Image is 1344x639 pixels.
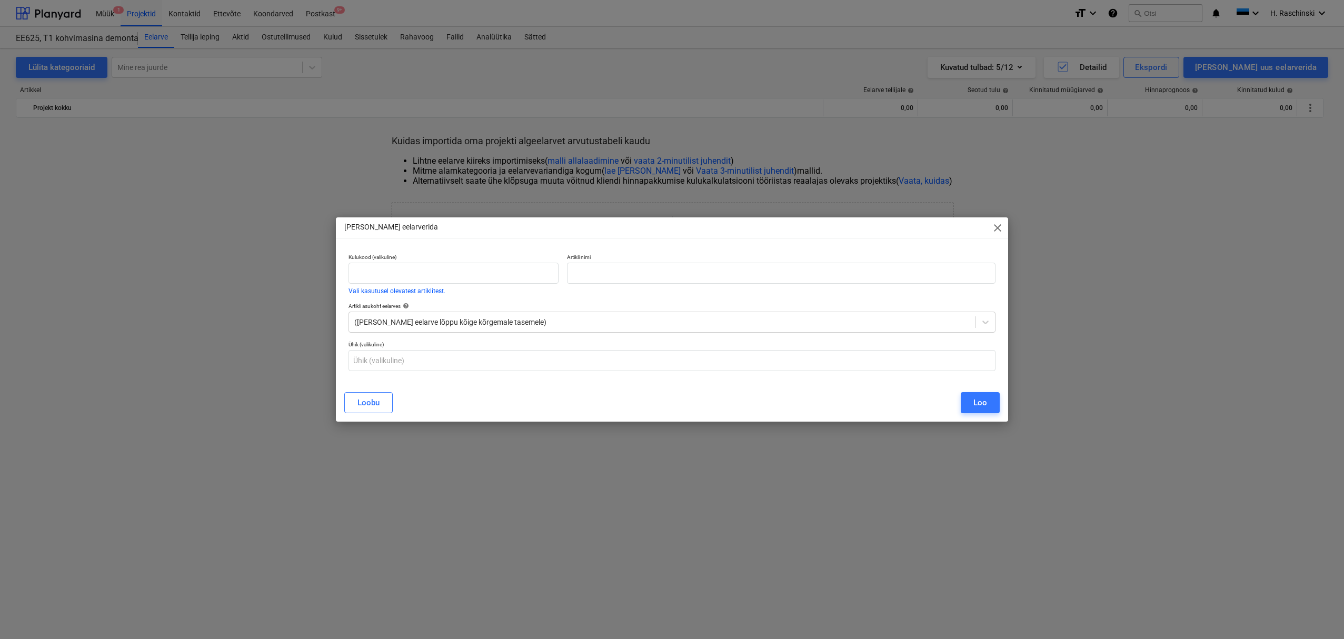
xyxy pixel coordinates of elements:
button: Loobu [344,392,393,413]
p: Ühik (valikuline) [349,341,995,350]
button: Vali kasutusel olevatest artiklitest. [349,288,445,294]
div: Loo [973,396,987,410]
button: Loo [961,392,1000,413]
input: Ühik (valikuline) [349,350,995,371]
p: Artikli nimi [567,254,995,263]
span: help [401,303,409,309]
div: Artikli asukoht eelarves [349,303,995,309]
span: close [991,222,1004,234]
p: [PERSON_NAME] eelarverida [344,222,438,233]
div: Loobu [357,396,380,410]
p: Kulukood (valikuline) [349,254,559,263]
